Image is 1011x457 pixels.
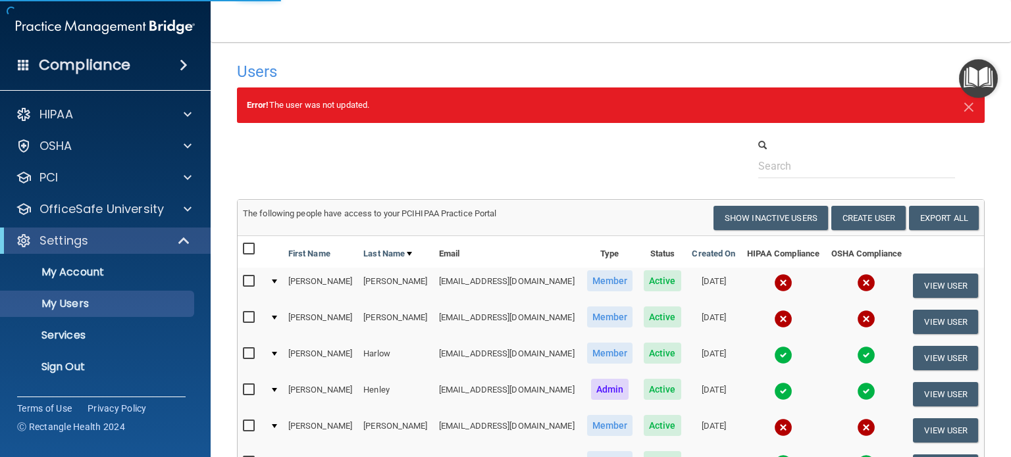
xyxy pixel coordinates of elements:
td: [PERSON_NAME] [358,412,434,448]
img: tick.e7d51cea.svg [774,382,792,400]
p: My Account [9,266,188,279]
a: First Name [288,246,330,262]
a: Last Name [363,246,412,262]
span: Admin [591,379,629,400]
td: [DATE] [687,412,741,448]
td: [PERSON_NAME] [283,376,359,412]
span: Active [644,270,681,291]
td: Harlow [358,340,434,376]
h4: Users [237,63,665,80]
img: cross.ca9f0e7f.svg [774,310,792,328]
a: OSHA [16,138,192,154]
button: Open Resource Center [959,59,998,98]
a: OfficeSafe University [16,201,192,217]
img: cross.ca9f0e7f.svg [774,274,792,292]
iframe: Drift Widget Chat Controller [945,366,995,416]
p: HIPAA [39,107,73,122]
td: Henley [358,376,434,412]
span: Active [644,343,681,364]
a: PCI [16,170,192,185]
td: [DATE] [687,268,741,304]
td: [EMAIL_ADDRESS][DOMAIN_NAME] [434,376,581,412]
button: Close [963,97,975,113]
button: Show Inactive Users [713,206,828,230]
a: Created On [692,246,735,262]
td: [PERSON_NAME] [283,304,359,340]
span: × [963,92,975,118]
th: OSHA Compliance [825,236,908,268]
td: [DATE] [687,304,741,340]
a: Privacy Policy [88,402,147,415]
strong: Error! [247,100,269,110]
span: Active [644,379,681,400]
img: cross.ca9f0e7f.svg [774,418,792,437]
p: OfficeSafe University [39,201,164,217]
input: Search [758,154,955,178]
span: Member [587,415,633,436]
p: Sign Out [9,360,188,373]
p: OSHA [39,138,72,154]
td: [PERSON_NAME] [283,268,359,304]
td: [EMAIL_ADDRESS][DOMAIN_NAME] [434,340,581,376]
p: PCI [39,170,58,185]
a: Settings [16,233,191,249]
p: Settings [39,233,88,249]
td: [PERSON_NAME] [283,340,359,376]
th: Status [638,236,687,268]
span: Active [644,306,681,327]
h4: Compliance [39,56,130,74]
img: cross.ca9f0e7f.svg [857,418,875,437]
span: Ⓒ Rectangle Health 2024 [17,420,125,433]
td: [EMAIL_ADDRESS][DOMAIN_NAME] [434,412,581,448]
td: [DATE] [687,340,741,376]
th: Type [581,236,638,268]
button: Create User [831,206,906,230]
p: Services [9,329,188,342]
a: Terms of Use [17,402,72,415]
td: [EMAIL_ADDRESS][DOMAIN_NAME] [434,268,581,304]
a: Export All [909,206,979,230]
span: Active [644,415,681,436]
td: [PERSON_NAME] [283,412,359,448]
td: [PERSON_NAME] [358,304,434,340]
button: View User [913,418,978,443]
button: View User [913,346,978,370]
img: tick.e7d51cea.svg [774,346,792,364]
span: Member [587,343,633,364]
span: Member [587,270,633,291]
img: tick.e7d51cea.svg [857,346,875,364]
a: HIPAA [16,107,192,122]
th: HIPAA Compliance [741,236,825,268]
div: The user was not updated. [237,87,985,123]
button: View User [913,382,978,406]
img: tick.e7d51cea.svg [857,382,875,400]
p: My Users [9,297,188,310]
span: The following people have access to your PCIHIPAA Practice Portal [243,208,497,218]
td: [PERSON_NAME] [358,268,434,304]
td: [EMAIL_ADDRESS][DOMAIN_NAME] [434,304,581,340]
td: [DATE] [687,376,741,412]
button: View User [913,274,978,298]
img: cross.ca9f0e7f.svg [857,274,875,292]
img: PMB logo [16,14,195,40]
button: View User [913,310,978,334]
img: cross.ca9f0e7f.svg [857,310,875,328]
th: Email [434,236,581,268]
span: Member [587,306,633,327]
